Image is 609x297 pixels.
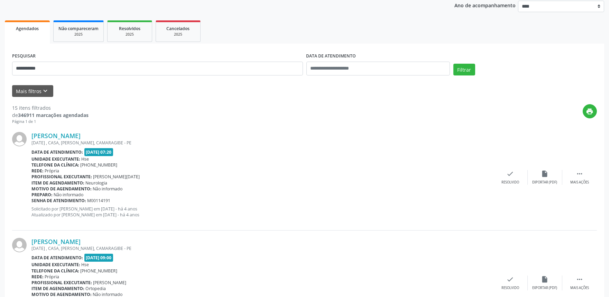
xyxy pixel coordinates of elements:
[93,186,123,192] span: Não informado
[570,180,589,185] div: Mais ações
[42,87,49,95] i: keyboard_arrow_down
[454,1,516,9] p: Ano de acompanhamento
[167,26,190,31] span: Cancelados
[501,180,519,185] div: Resolvido
[12,119,89,125] div: Página 1 de 1
[576,276,583,283] i: 
[93,174,140,180] span: [PERSON_NAME][DATE]
[507,170,514,178] i: check
[541,276,549,283] i: insert_drive_file
[12,111,89,119] div: de
[31,274,44,280] b: Rede:
[31,262,80,268] b: Unidade executante:
[84,254,113,262] span: [DATE] 09:00
[31,286,84,291] b: Item de agendamento:
[570,286,589,290] div: Mais ações
[31,280,92,286] b: Profissional executante:
[18,112,89,118] strong: 346911 marcações agendadas
[12,132,27,146] img: img
[86,180,108,186] span: Neurologia
[31,149,83,155] b: Data de atendimento:
[576,170,583,178] i: 
[31,174,92,180] b: Profissional executante:
[31,156,80,162] b: Unidade executante:
[45,274,59,280] span: Própria
[82,156,89,162] span: Hse
[541,170,549,178] i: insert_drive_file
[31,168,44,174] b: Rede:
[583,104,597,118] button: print
[81,162,118,168] span: [PHONE_NUMBER]
[453,64,475,75] button: Filtrar
[533,180,557,185] div: Exportar (PDF)
[31,245,493,251] div: [DATE] , CASA, [PERSON_NAME], CAMARAGIBE - PE
[533,286,557,290] div: Exportar (PDF)
[501,286,519,290] div: Resolvido
[16,26,39,31] span: Agendados
[58,32,99,37] div: 2025
[31,268,79,274] b: Telefone da clínica:
[12,238,27,252] img: img
[507,276,514,283] i: check
[161,32,195,37] div: 2025
[119,26,140,31] span: Resolvidos
[87,198,111,204] span: M00114191
[93,280,127,286] span: [PERSON_NAME]
[306,51,356,62] label: DATA DE ATENDIMENTO
[81,268,118,274] span: [PHONE_NUMBER]
[12,104,89,111] div: 15 itens filtrados
[31,162,79,168] b: Telefone da clínica:
[31,255,83,261] b: Data de atendimento:
[31,180,84,186] b: Item de agendamento:
[31,132,81,139] a: [PERSON_NAME]
[31,192,53,198] b: Preparo:
[586,108,594,115] i: print
[58,26,99,31] span: Não compareceram
[31,198,86,204] b: Senha de atendimento:
[112,32,147,37] div: 2025
[45,168,59,174] span: Própria
[31,140,493,146] div: [DATE] , CASA, [PERSON_NAME], CAMARAGIBE - PE
[84,148,113,156] span: [DATE] 07:20
[54,192,84,198] span: Não informado
[82,262,89,268] span: Hse
[12,85,53,97] button: Mais filtroskeyboard_arrow_down
[31,238,81,245] a: [PERSON_NAME]
[86,286,106,291] span: Ortopedia
[31,186,92,192] b: Motivo de agendamento:
[31,206,493,218] p: Solicitado por [PERSON_NAME] em [DATE] - há 4 anos Atualizado por [PERSON_NAME] em [DATE] - há 4 ...
[12,51,36,62] label: PESQUISAR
